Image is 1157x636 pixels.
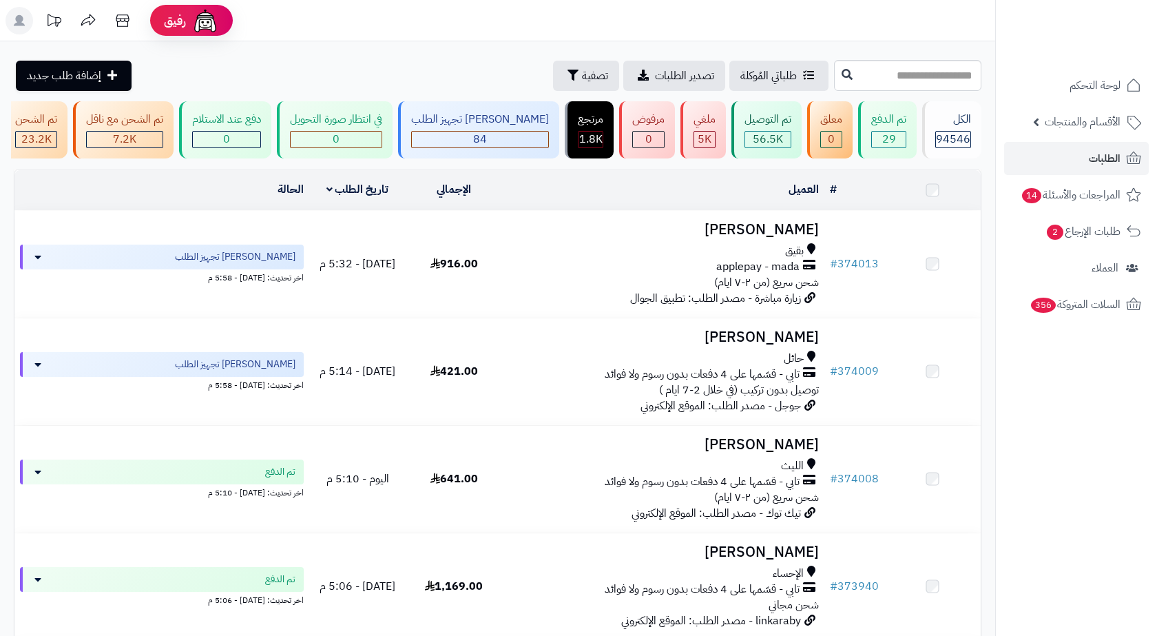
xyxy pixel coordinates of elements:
[769,597,819,613] span: شحن مجاني
[785,243,804,259] span: بقيق
[753,131,783,147] span: 56.5K
[86,112,163,127] div: تم الشحن مع ناقل
[291,132,382,147] div: 0
[20,269,304,284] div: اخر تحديث: [DATE] - 5:58 م
[412,132,548,147] div: 84
[425,578,483,595] span: 1,169.00
[744,112,791,127] div: تم التوصيل
[553,61,619,91] button: تصفية
[20,484,304,499] div: اخر تحديث: [DATE] - 5:10 م
[430,471,478,487] span: 641.00
[640,398,801,414] span: جوجل - مصدر الطلب: الموقع الإلكتروني
[562,101,616,158] a: مرتجع 1.8K
[1004,142,1149,175] a: الطلبات
[632,112,665,127] div: مرفوض
[714,274,819,291] span: شحن سريع (من ٢-٧ ايام)
[655,68,714,84] span: تصدير الطلبات
[820,112,842,127] div: معلق
[320,578,395,595] span: [DATE] - 5:06 م
[714,489,819,506] span: شحن سريع (من ٢-٧ ايام)
[605,474,800,490] span: تابي - قسّمها على 4 دفعات بدون رسوم ولا فوائد
[333,131,340,147] span: 0
[694,112,716,127] div: ملغي
[578,132,603,147] div: 1807
[821,132,842,147] div: 0
[789,181,819,198] a: العميل
[164,12,186,29] span: رفيق
[437,181,471,198] a: الإجمالي
[659,382,819,398] span: توصيل بدون تركيب (في خلال 2-7 ايام )
[176,101,274,158] a: دفع عند الاستلام 0
[579,131,603,147] span: 1.8K
[623,61,725,91] a: تصدير الطلبات
[1021,185,1120,205] span: المراجعات والأسئلة
[729,61,828,91] a: طلباتي المُوكلة
[605,582,800,597] span: تابي - قسّمها على 4 دفعات بدون رسوم ولا فوائد
[872,132,906,147] div: 29
[871,112,906,127] div: تم الدفع
[1089,149,1120,168] span: الطلبات
[605,367,800,382] span: تابي - قسّمها على 4 دفعات بدون رسوم ولا فوائد
[290,112,382,127] div: في انتظار صورة التحويل
[633,132,664,147] div: 0
[855,101,919,158] a: تم الدفع 29
[193,132,260,147] div: 0
[1045,112,1120,132] span: الأقسام والمنتجات
[1004,178,1149,212] a: المراجعات والأسئلة14
[113,131,136,147] span: 7.2K
[1063,39,1144,68] img: logo-2.png
[773,566,804,582] span: الإحساء
[1030,295,1120,314] span: السلات المتروكة
[830,256,837,272] span: #
[320,256,395,272] span: [DATE] - 5:32 م
[395,101,562,158] a: [PERSON_NAME] تجهيز الطلب 84
[16,61,132,91] a: إضافة طلب جديد
[729,101,804,158] a: تم التوصيل 56.5K
[582,68,608,84] span: تصفية
[265,465,295,479] span: تم الدفع
[716,259,800,275] span: applepay - mada
[828,131,835,147] span: 0
[1045,222,1120,241] span: طلبات الإرجاع
[830,181,837,198] a: #
[175,250,295,264] span: [PERSON_NAME] تجهيز الطلب
[20,592,304,606] div: اخر تحديث: [DATE] - 5:06 م
[935,112,971,127] div: الكل
[1092,258,1118,278] span: العملاء
[1004,69,1149,102] a: لوحة التحكم
[1070,76,1120,95] span: لوحة التحكم
[430,363,478,380] span: 421.00
[745,132,791,147] div: 56524
[1022,188,1041,203] span: 14
[320,363,395,380] span: [DATE] - 5:14 م
[1047,225,1063,240] span: 2
[37,7,71,38] a: تحديثات المنصة
[27,68,101,84] span: إضافة طلب جديد
[326,181,389,198] a: تاريخ الطلب
[411,112,549,127] div: [PERSON_NAME] تجهيز الطلب
[1004,288,1149,321] a: السلات المتروكة356
[21,131,52,147] span: 23.2K
[191,7,219,34] img: ai-face.png
[616,101,678,158] a: مرفوض 0
[621,613,801,629] span: linkaraby - مصدر الطلب: الموقع الإلكتروني
[694,132,715,147] div: 4964
[265,573,295,586] span: تم الدفع
[936,131,970,147] span: 94546
[326,471,389,487] span: اليوم - 5:10 م
[1031,298,1056,313] span: 356
[473,131,487,147] span: 84
[508,544,819,560] h3: [PERSON_NAME]
[20,377,304,391] div: اخر تحديث: [DATE] - 5:58 م
[830,578,837,595] span: #
[274,101,395,158] a: في انتظار صورة التحويل 0
[919,101,984,158] a: الكل94546
[630,290,801,307] span: زيارة مباشرة - مصدر الطلب: تطبيق الجوال
[830,471,837,487] span: #
[698,131,711,147] span: 5K
[830,363,879,380] a: #374009
[175,358,295,371] span: [PERSON_NAME] تجهيز الطلب
[430,256,478,272] span: 916.00
[578,112,603,127] div: مرتجع
[678,101,729,158] a: ملغي 5K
